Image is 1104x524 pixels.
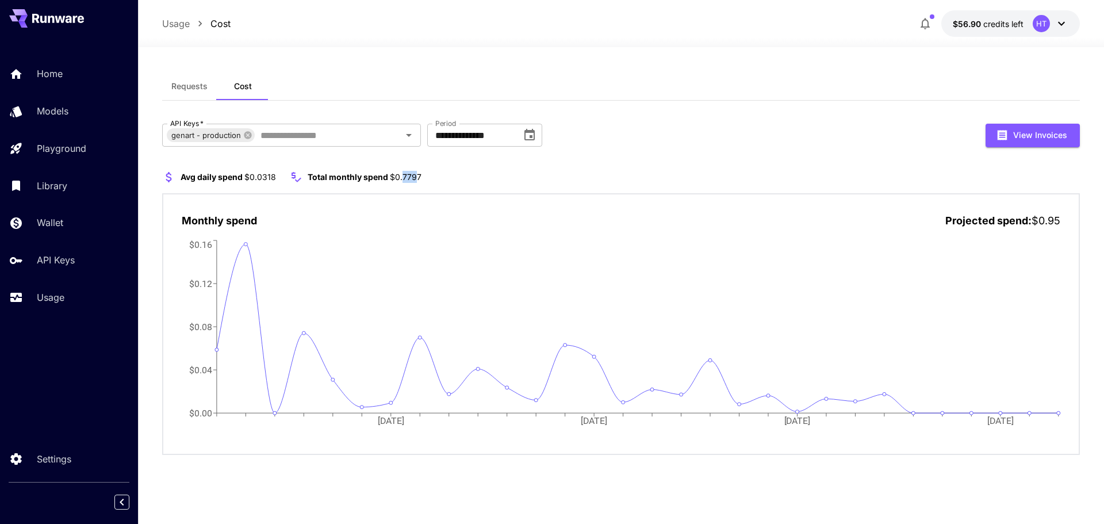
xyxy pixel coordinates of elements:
[37,104,68,118] p: Models
[181,172,243,182] span: Avg daily spend
[170,118,204,128] label: API Keys
[189,321,212,332] tspan: $0.08
[234,81,252,91] span: Cost
[983,19,1023,29] span: credits left
[171,81,208,91] span: Requests
[37,179,67,193] p: Library
[581,415,608,426] tspan: [DATE]
[123,492,138,512] div: Collapse sidebar
[1033,15,1050,32] div: HT
[189,365,212,376] tspan: $0.04
[37,216,63,230] p: Wallet
[189,408,212,419] tspan: $0.00
[189,278,212,289] tspan: $0.12
[785,415,811,426] tspan: [DATE]
[182,213,257,228] p: Monthly spend
[210,17,231,30] a: Cost
[308,172,388,182] span: Total monthly spend
[167,129,246,142] span: genart - production
[435,118,457,128] label: Period
[390,172,421,182] span: $0.7797
[1032,215,1060,227] span: $0.95
[518,124,541,147] button: Choose date, selected date is Sep 1, 2025
[953,19,983,29] span: $56.90
[986,129,1080,140] a: View Invoices
[945,215,1032,227] span: Projected spend:
[378,415,404,426] tspan: [DATE]
[953,18,1023,30] div: $56.89817
[162,17,231,30] nav: breadcrumb
[941,10,1080,37] button: $56.89817HT
[37,141,86,155] p: Playground
[162,17,190,30] a: Usage
[37,452,71,466] p: Settings
[401,127,417,143] button: Open
[114,495,129,510] button: Collapse sidebar
[988,415,1015,426] tspan: [DATE]
[986,124,1080,147] button: View Invoices
[37,67,63,81] p: Home
[37,290,64,304] p: Usage
[37,253,75,267] p: API Keys
[189,239,212,250] tspan: $0.16
[244,172,276,182] span: $0.0318
[167,128,255,142] div: genart - production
